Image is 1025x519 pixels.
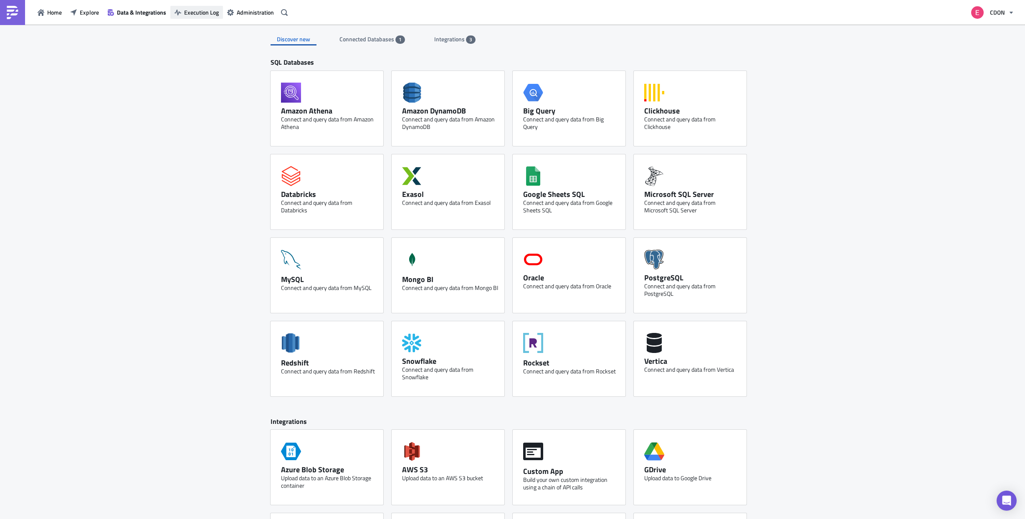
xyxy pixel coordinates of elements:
div: Connect and query data from Oracle [523,282,619,290]
div: AWS S3 [402,465,498,474]
div: Custom App [523,466,619,476]
span: Administration [237,8,274,17]
div: MySQL [281,275,377,284]
div: Azure Blob Storage [281,465,377,474]
div: GDrive [644,465,740,474]
button: Home [33,6,66,19]
div: Connect and query data from Amazon DynamoDB [402,116,498,131]
div: Connect and query data from PostgreSQL [644,282,740,297]
div: Connect and query data from Redshift [281,368,377,375]
div: Connect and query data from Vertica [644,366,740,373]
div: Exasol [402,189,498,199]
button: CDON [966,3,1019,22]
div: Google Sheets SQL [523,189,619,199]
div: Clickhouse [644,106,740,116]
div: Oracle [523,273,619,282]
div: Databricks [281,189,377,199]
div: Upload data to an AWS S3 bucket [402,474,498,482]
img: Avatar [970,5,985,20]
div: Upload data to an Azure Blob Storage container [281,474,377,489]
div: Integrations [271,417,755,430]
div: Upload data to Google Drive [644,474,740,482]
div: Vertica [644,356,740,366]
span: 3 [469,36,472,43]
div: Redshift [281,358,377,368]
span: Explore [80,8,99,17]
div: Build your own custom integration using a chain of API calls [523,476,619,491]
div: Connect and query data from Rockset [523,368,619,375]
span: Execution Log [184,8,219,17]
button: Execution Log [170,6,223,19]
div: Amazon Athena [281,106,377,116]
div: Open Intercom Messenger [997,491,1017,511]
div: Connect and query data from Databricks [281,199,377,214]
span: Integrations [434,35,466,43]
span: Home [47,8,62,17]
span: Azure Storage Blob [281,438,301,465]
div: Discover new [271,33,316,45]
div: Connect and query data from Microsoft SQL Server [644,199,740,214]
div: Microsoft SQL Server [644,189,740,199]
div: Connect and query data from Clickhouse [644,116,740,131]
div: Connect and query data from MySQL [281,284,377,292]
div: Connect and query data from Amazon Athena [281,116,377,131]
span: CDON [990,8,1005,17]
span: Data & Integrations [117,8,166,17]
div: Snowflake [402,356,498,366]
div: Connect and query data from Big Query [523,116,619,131]
div: Amazon DynamoDB [402,106,498,116]
span: 1 [399,36,402,43]
button: Explore [66,6,103,19]
div: Connect and query data from Google Sheets SQL [523,199,619,214]
div: Connect and query data from Mongo BI [402,284,498,292]
div: PostgreSQL [644,273,740,282]
button: Administration [223,6,278,19]
div: SQL Databases [271,58,755,71]
div: Big Query [523,106,619,116]
span: Connected Databases [339,35,395,43]
div: Connect and query data from Snowflake [402,366,498,381]
div: Mongo BI [402,275,498,284]
button: Data & Integrations [103,6,170,19]
img: PushMetrics [6,6,19,19]
div: Connect and query data from Exasol [402,199,498,207]
div: Rockset [523,358,619,368]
